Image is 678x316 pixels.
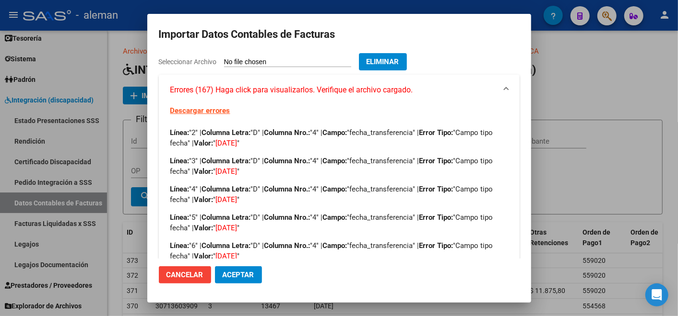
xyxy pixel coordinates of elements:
[367,57,399,66] span: Eliminar
[323,213,347,222] strong: Campo:
[170,157,190,165] strong: Línea:
[170,241,190,250] strong: Línea:
[194,139,214,147] strong: Valor:
[170,156,508,177] p: "3" | "D" | "4" | "fecha_transferencia" | "Campo tipo fecha" | " "
[170,84,413,96] span: Errores (167) Haga click para visualizarlos. Verifique el archivo cargado.
[323,241,347,250] strong: Campo:
[202,128,251,137] strong: Columna Letra:
[264,157,310,165] strong: Columna Nro.:
[264,241,310,250] strong: Columna Nro.:
[216,167,238,176] span: [DATE]
[419,128,453,137] strong: Error Tipo:
[264,213,310,222] strong: Columna Nro.:
[419,157,453,165] strong: Error Tipo:
[170,213,190,222] strong: Línea:
[419,213,453,222] strong: Error Tipo:
[159,266,211,283] button: Cancelar
[194,252,214,260] strong: Valor:
[323,128,347,137] strong: Campo:
[170,127,508,148] p: "2" | "D" | "4" | "fecha_transferencia" | "Campo tipo fecha" | " "
[159,75,520,105] mat-expansion-panel-header: Errores (167) Haga click para visualizarlos. Verifique el archivo cargado.
[202,241,251,250] strong: Columna Letra:
[202,185,251,193] strong: Columna Letra:
[216,195,238,204] span: [DATE]
[645,283,668,306] div: Open Intercom Messenger
[170,184,508,205] p: "4" | "D" | "4" | "fecha_transferencia" | "Campo tipo fecha" | " "
[264,128,310,137] strong: Columna Nro.:
[264,185,310,193] strong: Columna Nro.:
[170,240,508,261] p: "6" | "D" | "4" | "fecha_transferencia" | "Campo tipo fecha" | " "
[216,139,238,147] span: [DATE]
[223,271,254,279] span: Aceptar
[194,167,214,176] strong: Valor:
[323,185,347,193] strong: Campo:
[159,58,217,66] span: Seleccionar Archivo
[159,25,520,44] h2: Importar Datos Contables de Facturas
[215,266,262,283] button: Aceptar
[170,185,190,193] strong: Línea:
[194,224,214,232] strong: Valor:
[202,157,251,165] strong: Columna Letra:
[419,241,453,250] strong: Error Tipo:
[202,213,251,222] strong: Columna Letra:
[194,195,214,204] strong: Valor:
[170,106,230,115] a: Descargar errores
[170,128,190,137] strong: Línea:
[170,212,508,233] p: "5" | "D" | "4" | "fecha_transferencia" | "Campo tipo fecha" | " "
[419,185,453,193] strong: Error Tipo:
[216,252,238,260] span: [DATE]
[216,224,238,232] span: [DATE]
[359,53,407,70] button: Eliminar
[167,271,203,279] span: Cancelar
[323,157,347,165] strong: Campo:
